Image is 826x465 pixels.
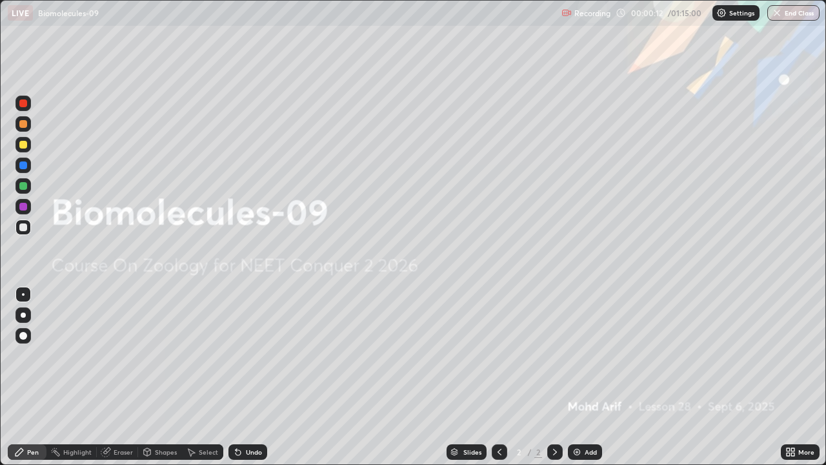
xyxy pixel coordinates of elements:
p: Recording [574,8,610,18]
div: Highlight [63,449,92,455]
div: Add [585,449,597,455]
div: Slides [463,449,481,455]
div: Select [199,449,218,455]
div: More [798,449,814,455]
button: End Class [767,5,820,21]
img: end-class-cross [772,8,782,18]
img: class-settings-icons [716,8,727,18]
div: Eraser [114,449,133,455]
img: recording.375f2c34.svg [561,8,572,18]
p: Biomolecules-09 [38,8,99,18]
div: Pen [27,449,39,455]
div: Shapes [155,449,177,455]
div: 2 [512,448,525,456]
p: Settings [729,10,754,16]
div: / [528,448,532,456]
img: add-slide-button [572,447,582,457]
p: LIVE [12,8,29,18]
div: Undo [246,449,262,455]
div: 2 [534,446,542,458]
